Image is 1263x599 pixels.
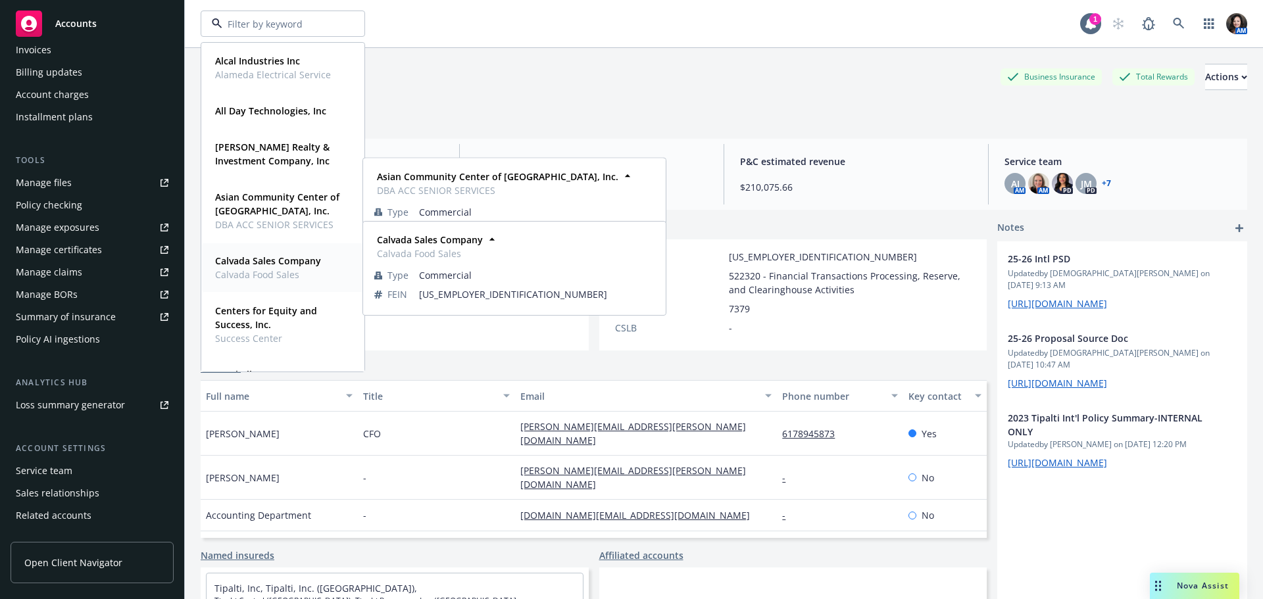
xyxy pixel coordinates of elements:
[363,471,366,485] span: -
[16,527,81,548] div: Client features
[615,321,724,335] div: CSLB
[11,84,174,105] a: Account charges
[215,254,321,267] strong: Calvada Sales Company
[11,284,174,305] a: Manage BORs
[215,55,300,67] strong: Alcal Industries Inc
[11,217,174,238] a: Manage exposures
[1008,331,1202,345] span: 25-26 Proposal Source Doc
[11,483,174,504] a: Sales relationships
[16,39,51,60] div: Invoices
[903,380,987,412] button: Key contact
[206,427,280,441] span: [PERSON_NAME]
[215,218,348,231] span: DBA ACC SENIOR SERVICES
[363,389,495,403] div: Title
[11,107,174,128] a: Installment plans
[11,527,174,548] a: Client features
[11,154,174,167] div: Tools
[782,509,796,521] a: -
[16,306,116,327] div: Summary of insurance
[215,68,331,82] span: Alameda Electrical Service
[215,268,321,281] span: Calvada Food Sales
[520,389,757,403] div: Email
[215,141,330,167] strong: [PERSON_NAME] Realty & Investment Company, Inc
[222,17,338,31] input: Filter by keyword
[11,505,174,526] a: Related accounts
[997,321,1247,400] div: 25-26 Proposal Source DocUpdatedby [DEMOGRAPHIC_DATA][PERSON_NAME] on [DATE] 10:47 AM[URL][DOMAIN...
[11,195,174,216] a: Policy checking
[11,5,174,42] a: Accounts
[11,460,174,481] a: Service team
[11,239,174,260] a: Manage certificates
[997,241,1247,321] div: 25-26 Intl PSDUpdatedby [DEMOGRAPHIC_DATA][PERSON_NAME] on [DATE] 9:13 AM[URL][DOMAIN_NAME]
[782,427,845,440] a: 6178945873
[922,508,934,522] span: No
[1081,177,1092,191] span: JM
[387,268,409,282] span: Type
[740,155,972,168] span: P&C estimated revenue
[215,105,326,117] strong: All Day Technologies, Inc
[520,420,746,446] a: [PERSON_NAME][EMAIL_ADDRESS][PERSON_NAME][DOMAIN_NAME]
[1196,11,1222,37] a: Switch app
[201,548,274,562] a: Named insureds
[1008,252,1202,266] span: 25-26 Intl PSD
[16,217,99,238] div: Manage exposures
[1177,580,1229,591] span: Nova Assist
[599,548,683,562] a: Affiliated accounts
[1001,68,1102,85] div: Business Insurance
[782,471,796,484] a: -
[11,376,174,389] div: Analytics hub
[16,84,89,105] div: Account charges
[377,170,618,183] strong: Asian Community Center of [GEOGRAPHIC_DATA], Inc.
[1166,11,1192,37] a: Search
[997,220,1024,236] span: Notes
[1150,573,1239,599] button: Nova Assist
[55,18,97,29] span: Accounts
[11,442,174,455] div: Account settings
[16,505,91,526] div: Related accounts
[16,284,78,305] div: Manage BORs
[16,195,82,216] div: Policy checking
[377,183,618,197] span: DBA ACC SENIOR SERVICES
[387,287,407,301] span: FEIN
[206,389,338,403] div: Full name
[387,205,409,219] span: Type
[1102,180,1111,187] a: +7
[1052,173,1073,194] img: photo
[11,172,174,193] a: Manage files
[1004,155,1237,168] span: Service team
[1112,68,1195,85] div: Total Rewards
[1089,13,1101,25] div: 1
[201,380,358,412] button: Full name
[16,239,102,260] div: Manage certificates
[1231,220,1247,236] a: add
[922,471,934,485] span: No
[215,191,339,217] strong: Asian Community Center of [GEOGRAPHIC_DATA], Inc.
[358,380,515,412] button: Title
[419,268,655,282] span: Commercial
[16,107,93,128] div: Installment plans
[16,172,72,193] div: Manage files
[615,302,724,316] div: SIC code
[520,464,746,491] a: [PERSON_NAME][EMAIL_ADDRESS][PERSON_NAME][DOMAIN_NAME]
[1008,377,1107,389] a: [URL][DOMAIN_NAME]
[515,380,777,412] button: Email
[1105,11,1131,37] a: Start snowing
[1008,411,1202,439] span: 2023 Tipalti Int'l Policy Summary-INTERNAL ONLY
[419,205,655,219] span: Commercial
[1205,64,1247,90] button: Actions
[1008,297,1107,310] a: [URL][DOMAIN_NAME]
[1150,573,1166,599] div: Drag to move
[16,329,100,350] div: Policy AI ingestions
[11,395,174,416] a: Loss summary generator
[1205,64,1247,89] div: Actions
[11,39,174,60] a: Invoices
[615,276,724,290] div: NAICS
[214,582,417,594] a: Tipalti, Inc, Tipalti, Inc. ([GEOGRAPHIC_DATA]),
[16,62,82,83] div: Billing updates
[1008,347,1237,371] span: Updated by [DEMOGRAPHIC_DATA][PERSON_NAME] on [DATE] 10:47 AM
[729,269,972,297] span: 522320 - Financial Transactions Processing, Reserve, and Clearinghouse Activities
[1008,268,1237,291] span: Updated by [DEMOGRAPHIC_DATA][PERSON_NAME] on [DATE] 9:13 AM
[11,262,174,283] a: Manage claims
[16,460,72,481] div: Service team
